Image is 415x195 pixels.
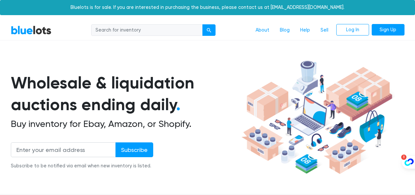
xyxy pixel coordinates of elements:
a: Help [295,24,315,37]
a: Sell [315,24,334,37]
input: Subscribe [115,142,153,157]
a: About [250,24,275,37]
a: Blog [275,24,295,37]
h2: Buy inventory for Ebay, Amazon, or Shopify. [11,118,239,130]
div: Subscribe to be notified via email when new inventory is listed. [11,162,153,170]
img: hero-ee84e7d0318cb26816c560f6b4441b76977f77a177738b4e94f68c95b2b83dbb.png [239,58,395,177]
a: Sign Up [372,24,405,36]
a: Log In [336,24,369,36]
input: Search for inventory [91,24,203,36]
a: BlueLots [11,25,52,35]
span: . [176,95,180,114]
input: Enter your email address [11,142,116,157]
h1: Wholesale & liquidation auctions ending daily [11,72,239,116]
